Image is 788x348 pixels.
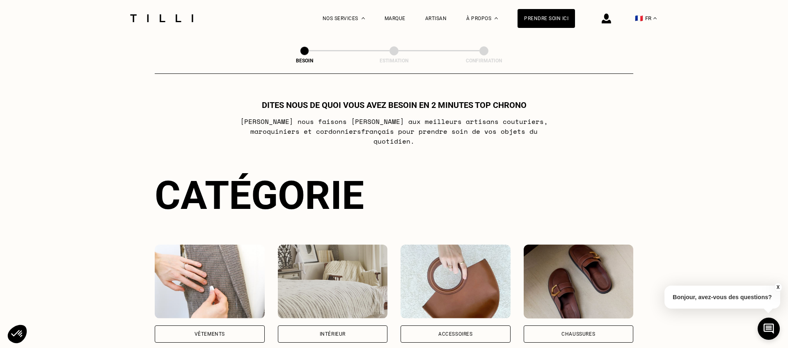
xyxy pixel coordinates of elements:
p: [PERSON_NAME] nous faisons [PERSON_NAME] aux meilleurs artisans couturiers , maroquiniers et cord... [231,117,557,146]
div: Intérieur [320,332,346,337]
a: Artisan [425,16,447,21]
img: Logo du service de couturière Tilli [127,14,196,22]
img: Menu déroulant [362,17,365,19]
div: Confirmation [443,58,525,64]
div: Chaussures [561,332,595,337]
p: Bonjour, avez-vous des questions? [664,286,780,309]
span: 🇫🇷 [635,14,643,22]
img: Vêtements [155,245,265,318]
h1: Dites nous de quoi vous avez besoin en 2 minutes top chrono [262,100,527,110]
a: Prendre soin ici [518,9,575,28]
img: Accessoires [401,245,511,318]
div: Besoin [263,58,346,64]
img: Menu déroulant à propos [495,17,498,19]
img: Intérieur [278,245,388,318]
div: Vêtements [195,332,225,337]
img: Chaussures [524,245,634,318]
img: menu déroulant [653,17,657,19]
img: icône connexion [602,14,611,23]
a: Marque [385,16,405,21]
div: Accessoires [438,332,473,337]
div: Estimation [353,58,435,64]
button: X [774,283,782,292]
div: Catégorie [155,172,633,218]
